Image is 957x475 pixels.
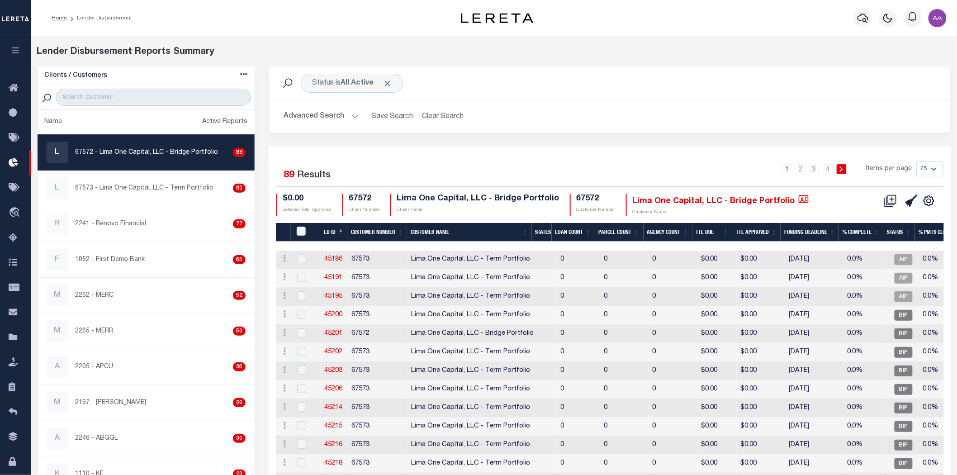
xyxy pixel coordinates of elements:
[38,313,255,349] a: M2265 - MERR50
[76,219,147,229] p: 2241 - Renovo Financial
[843,436,888,455] td: 0.0%
[407,399,537,418] td: Lima One Capital, LLC - Term Portfolio
[324,275,342,281] a: 45191
[785,455,843,473] td: [DATE]
[600,455,649,473] td: 0
[600,380,649,399] td: 0
[324,367,342,374] a: 45203
[785,362,843,380] td: [DATE]
[737,343,785,362] td: $0.00
[407,223,531,242] th: Customer Name: activate to sort column ascending
[347,223,407,242] th: Customer Number: activate to sort column ascending
[649,455,697,473] td: 0
[47,427,68,449] div: A
[557,306,600,325] td: 0
[600,343,649,362] td: 0
[76,398,147,408] p: 2167 - [PERSON_NAME]
[348,362,407,380] td: 67573
[532,223,552,242] th: States
[348,269,407,288] td: 67573
[785,380,843,399] td: [DATE]
[407,418,537,436] td: Lima One Capital, LLC - Term Portfolio
[843,325,888,343] td: 0.0%
[600,251,649,269] td: 0
[843,455,888,473] td: 0.0%
[76,291,114,300] p: 2262 - MERC
[600,399,649,418] td: 0
[283,207,332,214] p: Selected Total Approved
[600,362,649,380] td: 0
[697,325,737,343] td: $0.00
[324,349,342,355] a: 45202
[557,343,600,362] td: 0
[782,164,792,174] a: 1
[839,223,883,242] th: % Complete: activate to sort column ascending
[785,269,843,288] td: [DATE]
[233,219,246,228] div: 77
[557,251,600,269] td: 0
[38,135,255,170] a: L67572 - Lima One Capital, LLC - Bridge Portfolio89
[785,418,843,436] td: [DATE]
[895,421,913,432] span: BIP
[632,209,809,216] p: Customer Name
[649,306,697,325] td: 0
[697,455,737,473] td: $0.00
[737,251,785,269] td: $0.00
[649,399,697,418] td: 0
[76,327,114,336] p: 2265 - MERR
[301,74,403,93] div: Status is
[397,207,559,214] p: Client Name
[407,436,537,455] td: Lima One Capital, LLC - Term Portfolio
[557,399,600,418] td: 0
[9,207,23,219] i: travel_explore
[785,325,843,343] td: [DATE]
[810,164,820,174] a: 3
[649,362,697,380] td: 0
[366,108,418,125] button: Save Search
[37,45,951,59] div: Lender Disbursement Reports Summary
[843,418,888,436] td: 0.0%
[349,194,379,204] h4: 67572
[697,362,737,380] td: $0.00
[785,399,843,418] td: [DATE]
[843,399,888,418] td: 0.0%
[697,399,737,418] td: $0.00
[600,325,649,343] td: 0
[632,194,809,206] h4: Lima One Capital, LLC - Bridge Portfolio
[38,278,255,313] a: M2262 - MERC52
[781,223,839,242] th: Funding Deadline: activate to sort column ascending
[600,436,649,455] td: 0
[324,423,342,429] a: 45215
[843,343,888,362] td: 0.0%
[843,362,888,380] td: 0.0%
[407,306,537,325] td: Lima One Capital, LLC - Term Portfolio
[284,171,294,180] span: 89
[38,385,255,420] a: M2167 - [PERSON_NAME]30
[348,288,407,306] td: 67573
[233,291,246,300] div: 52
[348,306,407,325] td: 67573
[649,436,697,455] td: 0
[233,434,246,443] div: 30
[45,117,62,127] div: Name
[557,380,600,399] td: 0
[407,343,537,362] td: Lima One Capital, LLC - Term Portfolio
[56,89,251,106] input: Search Customer
[38,242,255,277] a: F1052 - First Demo Bank65
[348,251,407,269] td: 67573
[407,455,537,473] td: Lima One Capital, LLC - Term Portfolio
[737,288,785,306] td: $0.00
[737,455,785,473] td: $0.00
[866,164,912,174] span: Items per page
[348,455,407,473] td: 67573
[348,343,407,362] td: 67573
[600,418,649,436] td: 0
[348,418,407,436] td: 67573
[732,223,781,242] th: Ttl Approved: activate to sort column ascending
[324,442,342,448] a: 45216
[47,213,68,235] div: R
[557,455,600,473] td: 0
[47,177,68,199] div: L
[47,320,68,342] div: M
[895,347,913,358] span: BIP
